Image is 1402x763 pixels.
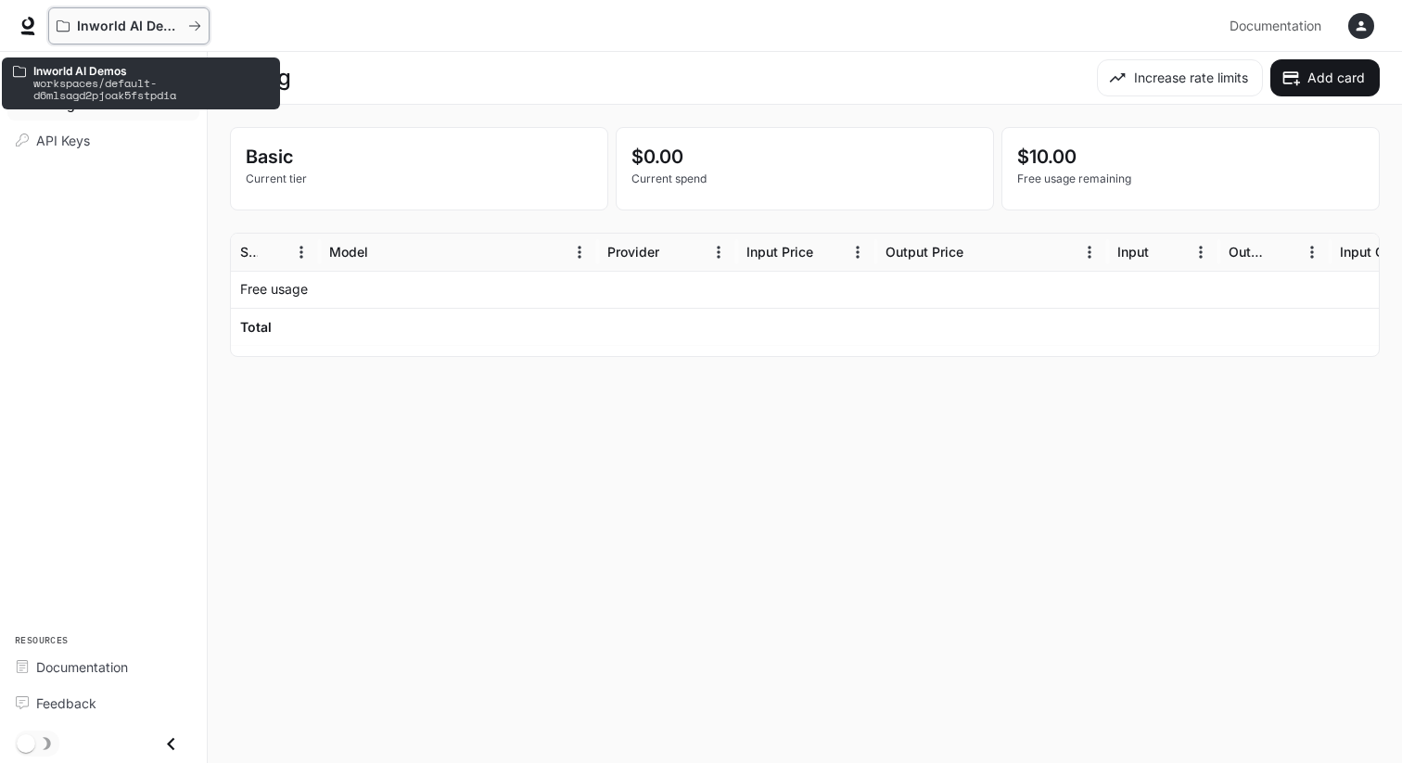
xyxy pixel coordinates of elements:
button: Menu [705,238,733,266]
button: Sort [1270,238,1298,266]
span: API Keys [36,131,90,150]
button: Sort [260,238,287,266]
button: Sort [370,238,398,266]
button: Menu [844,238,872,266]
p: Inworld AI Demos [77,19,181,34]
span: Feedback [36,693,96,713]
div: Service [240,244,258,260]
div: Input [1117,244,1149,260]
div: Output Price [886,244,963,260]
button: Menu [287,238,315,266]
button: Sort [815,238,843,266]
button: Menu [1187,238,1215,266]
p: Inworld AI Demos [33,65,269,77]
button: Sort [661,238,689,266]
span: Documentation [36,657,128,677]
div: Output [1229,244,1268,260]
div: Model [329,244,368,260]
span: Dark mode toggle [17,732,35,753]
button: Add card [1270,59,1380,96]
p: Free usage [240,280,308,299]
button: Menu [1076,238,1103,266]
button: Sort [965,238,993,266]
p: Basic [246,143,593,171]
h6: Total [240,318,272,337]
a: Documentation [7,651,199,683]
button: Close drawer [150,725,192,763]
p: workspaces/default-d6mlsagd2pjoak5fstpdia [33,77,269,101]
a: API Keys [7,124,199,157]
span: Documentation [1230,15,1321,38]
button: Increase rate limits [1097,59,1263,96]
a: Documentation [1222,7,1335,45]
p: Free usage remaining [1017,171,1364,187]
p: $10.00 [1017,143,1364,171]
p: Current tier [246,171,593,187]
div: Provider [607,244,659,260]
p: Current spend [631,171,978,187]
div: Input Price [746,244,813,260]
button: Menu [566,238,593,266]
p: $0.00 [631,143,978,171]
button: Menu [1298,238,1326,266]
button: All workspaces [48,7,210,45]
a: Feedback [7,687,199,719]
button: Sort [1151,238,1179,266]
